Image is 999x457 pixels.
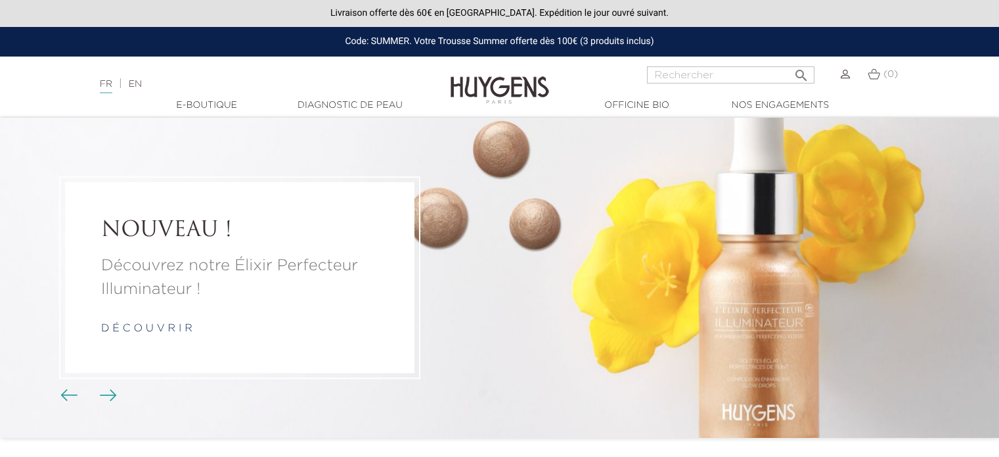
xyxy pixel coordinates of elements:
[101,219,378,244] a: NOUVEAU !
[141,99,273,112] a: E-Boutique
[789,62,813,80] button: 
[451,55,549,106] img: Huygens
[284,99,416,112] a: Diagnostic de peau
[100,80,112,93] a: FR
[883,70,898,79] span: (0)
[647,66,814,84] input: Rechercher
[129,80,142,89] a: EN
[93,76,407,92] div: |
[715,99,846,112] a: Nos engagements
[66,386,108,406] div: Boutons du carrousel
[793,64,809,80] i: 
[101,254,378,301] a: Découvrez notre Élixir Perfecteur Illuminateur !
[101,324,192,334] a: d é c o u v r i r
[571,99,703,112] a: Officine Bio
